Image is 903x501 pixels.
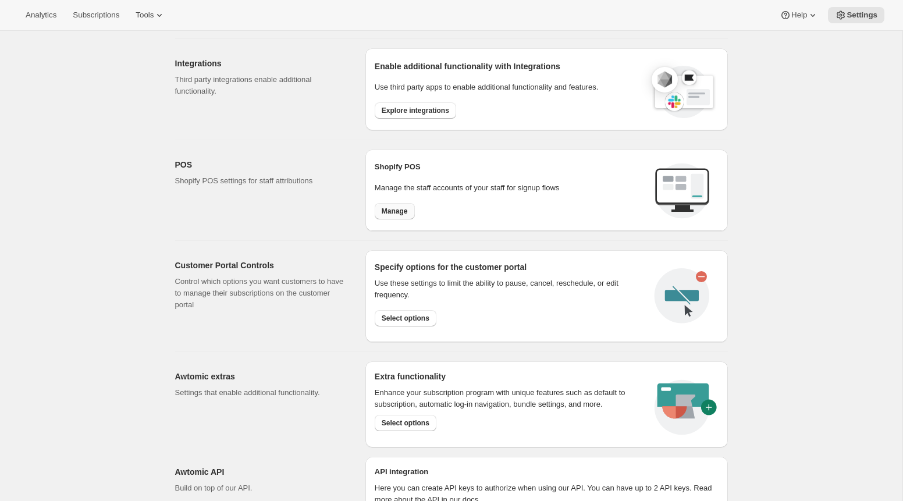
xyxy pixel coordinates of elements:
p: Third party integrations enable additional functionality. [175,74,347,97]
button: Select options [375,310,436,326]
span: Select options [382,314,429,323]
h2: Awtomic extras [175,371,347,382]
button: Select options [375,415,436,431]
h2: Shopify POS [375,161,645,173]
p: Enhance your subscription program with unique features such as default to subscription, automatic... [375,387,641,410]
p: Settings that enable additional functionality. [175,387,347,399]
button: Tools [129,7,172,23]
span: Subscriptions [73,10,119,20]
p: Control which options you want customers to have to manage their subscriptions on the customer po... [175,276,347,311]
span: Help [791,10,807,20]
button: Subscriptions [66,7,126,23]
h2: Enable additional functionality with Integrations [375,61,640,72]
h2: Extra functionality [375,371,446,382]
h2: Customer Portal Controls [175,260,347,271]
div: Use these settings to limit the ability to pause, cancel, reschedule, or edit frequency. [375,278,645,301]
button: Manage [375,203,415,219]
button: Explore integrations [375,102,456,119]
p: Manage the staff accounts of your staff for signup flows [375,182,645,194]
h2: Awtomic API [175,466,347,478]
p: Shopify POS settings for staff attributions [175,175,347,187]
button: Settings [828,7,884,23]
p: Use third party apps to enable additional functionality and features. [375,81,640,93]
h2: Integrations [175,58,347,69]
h2: API integration [375,466,719,478]
span: Settings [847,10,877,20]
button: Analytics [19,7,63,23]
h2: POS [175,159,347,170]
span: Select options [382,418,429,428]
button: Help [773,7,826,23]
span: Explore integrations [382,106,449,115]
p: Build on top of our API. [175,482,347,494]
span: Analytics [26,10,56,20]
span: Tools [136,10,154,20]
h2: Specify options for the customer portal [375,261,645,273]
span: Manage [382,207,408,216]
